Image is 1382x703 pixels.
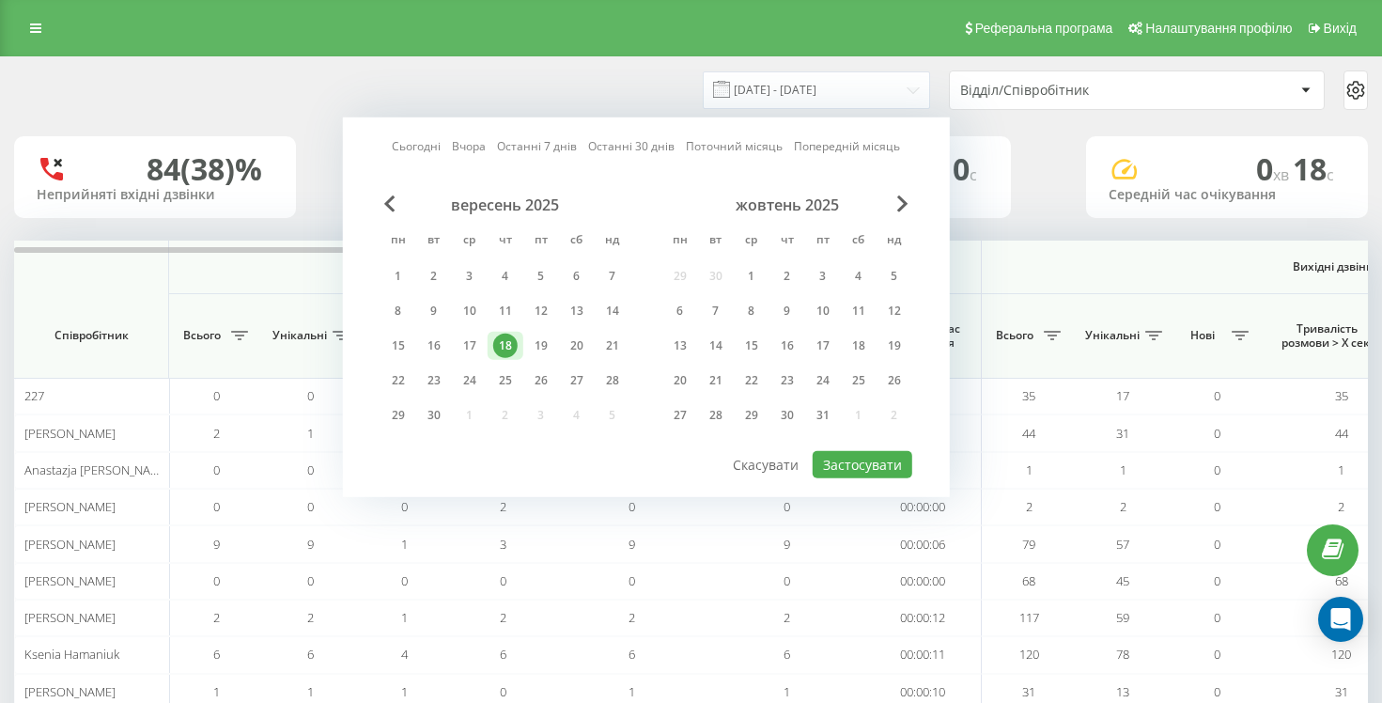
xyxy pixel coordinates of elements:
div: пт 12 вер 2025 р. [523,297,559,325]
a: Поточний місяць [686,137,783,155]
span: 1 [1338,461,1344,478]
span: 0 [213,498,220,515]
div: пт 19 вер 2025 р. [523,332,559,360]
span: Унікальні [1085,328,1140,343]
td: 00:00:06 [864,525,982,562]
span: [PERSON_NAME] [24,536,116,553]
span: 120 [1019,646,1039,663]
span: 6 [213,646,220,663]
span: Всього [179,328,225,343]
span: 0 [629,498,635,515]
div: 30 [775,403,800,428]
abbr: вівторок [420,227,448,256]
div: 5 [529,264,553,289]
div: нд 21 вер 2025 р. [595,332,630,360]
span: 0 [307,461,314,478]
div: пт 3 жовт 2025 р. [805,262,841,290]
div: ср 24 вер 2025 р. [452,367,488,395]
div: 3 [458,264,482,289]
span: 44 [1022,425,1035,442]
abbr: понеділок [384,227,412,256]
div: нд 12 жовт 2025 р. [877,297,912,325]
span: Previous Month [384,195,396,212]
div: 24 [811,368,835,393]
a: Вчора [452,137,486,155]
div: нд 5 жовт 2025 р. [877,262,912,290]
span: 1 [213,683,220,700]
div: вт 9 вер 2025 р. [416,297,452,325]
td: 00:00:00 [864,563,982,600]
div: 12 [529,299,553,323]
div: 7 [704,299,728,323]
span: 1 [401,683,408,700]
span: Нові [1179,328,1226,343]
span: 2 [1120,498,1126,515]
div: пн 1 вер 2025 р. [380,262,416,290]
span: 227 [24,387,44,404]
span: 31 [1022,683,1035,700]
div: ср 3 вер 2025 р. [452,262,488,290]
span: [PERSON_NAME] [24,572,116,589]
span: 9 [784,536,790,553]
span: 2 [213,425,220,442]
span: Унікальні [272,328,327,343]
span: 2 [1338,498,1344,515]
div: 2 [775,264,800,289]
div: 25 [493,368,518,393]
span: 1 [307,683,314,700]
span: 1 [401,536,408,553]
div: нд 14 вер 2025 р. [595,297,630,325]
div: 24 [458,368,482,393]
div: чт 25 вер 2025 р. [488,367,523,395]
span: 31 [1335,683,1348,700]
div: 22 [739,368,764,393]
span: 0 [500,572,506,589]
div: нд 28 вер 2025 р. [595,367,630,395]
span: 0 [1214,536,1220,553]
abbr: четвер [773,227,801,256]
div: 8 [386,299,411,323]
div: вт 16 вер 2025 р. [416,332,452,360]
button: Застосувати [813,451,912,478]
div: 17 [811,334,835,358]
span: 6 [784,646,790,663]
div: 20 [565,334,589,358]
div: 16 [775,334,800,358]
span: 2 [500,609,506,626]
abbr: п’ятниця [809,227,837,256]
div: 30 [422,403,446,428]
span: 0 [401,572,408,589]
td: 00:00:11 [864,636,982,673]
span: 59 [1116,609,1129,626]
span: 44 [1335,425,1348,442]
span: 13 [1116,683,1129,700]
div: 6 [668,299,692,323]
div: пт 24 жовт 2025 р. [805,367,841,395]
a: Попередній місяць [794,137,900,155]
span: Тривалість розмови > Х сек. [1273,321,1381,351]
div: 28 [704,403,728,428]
span: 6 [500,646,506,663]
span: 35 [1335,387,1348,404]
div: ср 10 вер 2025 р. [452,297,488,325]
div: пн 15 вер 2025 р. [380,332,416,360]
div: 1 [386,264,411,289]
abbr: понеділок [666,227,694,256]
div: 17 [458,334,482,358]
abbr: неділя [598,227,627,256]
div: вт 23 вер 2025 р. [416,367,452,395]
div: 28 [600,368,625,393]
abbr: субота [845,227,873,256]
div: нд 19 жовт 2025 р. [877,332,912,360]
abbr: п’ятниця [527,227,555,256]
span: 0 [1214,646,1220,663]
span: 9 [629,536,635,553]
div: 21 [704,368,728,393]
div: 19 [882,334,907,358]
div: 9 [775,299,800,323]
div: пт 31 жовт 2025 р. [805,401,841,430]
abbr: неділя [880,227,908,256]
div: Open Intercom Messenger [1318,597,1363,642]
span: 0 [784,572,790,589]
div: 3 [811,264,835,289]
